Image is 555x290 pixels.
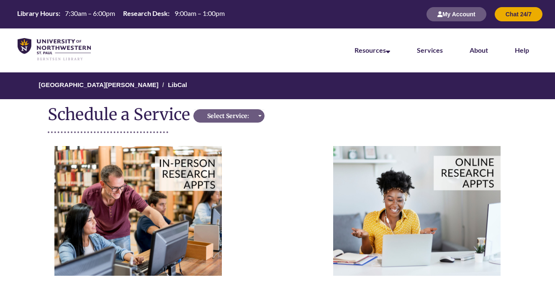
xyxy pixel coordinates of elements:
[120,9,171,18] th: Research Desk:
[54,146,222,275] img: In person Appointments
[48,72,507,99] nav: Breadcrumb
[355,46,390,54] a: Resources
[175,9,225,17] span: 9:00am – 1:00pm
[14,9,228,20] a: Hours Today
[14,9,62,18] th: Library Hours:
[14,9,228,19] table: Hours Today
[196,112,260,120] div: Select Service:
[48,105,193,123] div: Schedule a Service
[18,38,91,61] img: UNWSP Library Logo
[427,10,486,18] a: My Account
[470,46,488,54] a: About
[168,81,187,88] a: LibCal
[427,7,486,21] button: My Account
[333,146,501,275] img: Online Appointments
[495,10,542,18] a: Chat 24/7
[417,46,443,54] a: Services
[193,109,265,123] button: Select Service:
[65,9,115,17] span: 7:30am – 6:00pm
[495,7,542,21] button: Chat 24/7
[39,81,159,88] a: [GEOGRAPHIC_DATA][PERSON_NAME]
[515,46,529,54] a: Help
